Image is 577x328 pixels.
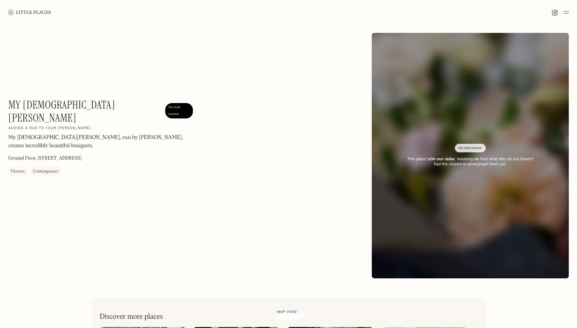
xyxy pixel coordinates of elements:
[277,310,297,314] span: Map view
[11,168,25,175] div: Flowers
[169,104,189,118] div: On Our Radar
[8,155,82,162] p: Ground Floor, [STREET_ADDRESS]
[430,156,455,161] strong: On our radar
[8,126,91,131] h2: Adding a bud to your [PERSON_NAME]
[8,98,162,125] h1: My [DEMOGRAPHIC_DATA][PERSON_NAME]
[458,145,482,152] div: On Our Radar
[8,134,193,150] p: My [DEMOGRAPHIC_DATA][PERSON_NAME], run by [PERSON_NAME], creates incredibly beautiful bouquets.
[269,305,305,320] a: Map view
[100,313,163,321] h2: Discover more places
[33,168,59,175] div: Contemporary
[403,156,537,166] div: This place is , meaning we love what they do but haven’t had the chance to photograph them yet.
